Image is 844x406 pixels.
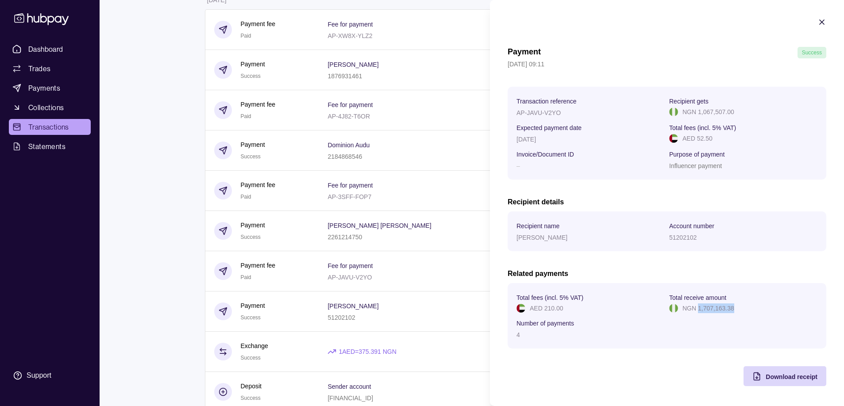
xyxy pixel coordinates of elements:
img: ng [669,107,678,116]
p: AED 52.50 [682,134,713,143]
p: Purpose of payment [669,151,725,158]
span: Success [802,50,822,56]
p: Expected payment date [516,124,582,131]
p: Recipient name [516,222,559,230]
span: Download receipt [766,373,817,380]
p: 4 [516,331,520,338]
img: ng [669,304,678,313]
p: AP-JAVU-V2YO [516,109,561,116]
p: Total receive amount [669,294,726,301]
p: Invoice/Document ID [516,151,574,158]
p: NGN 1,707,163.38 [682,303,734,313]
p: [DATE] 09:11 [508,59,826,69]
p: Number of payments [516,320,574,327]
h1: Payment [508,47,541,58]
p: [PERSON_NAME] [516,234,567,241]
p: [DATE] [516,136,536,143]
button: Download receipt [744,366,826,386]
p: Account number [669,222,714,230]
p: Total fees (incl. 5% VAT) [516,294,583,301]
p: – [516,162,520,169]
p: Recipient gets [669,98,709,105]
p: AED 210.00 [530,303,563,313]
h2: Related payments [508,269,826,279]
img: ae [669,134,678,143]
p: 51202102 [669,234,697,241]
p: Influencer payment [669,162,722,169]
p: Total fees (incl. 5% VAT) [669,124,736,131]
p: NGN 1,067,507.00 [682,107,734,117]
img: ae [516,304,525,313]
p: Transaction reference [516,98,577,105]
h2: Recipient details [508,197,826,207]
